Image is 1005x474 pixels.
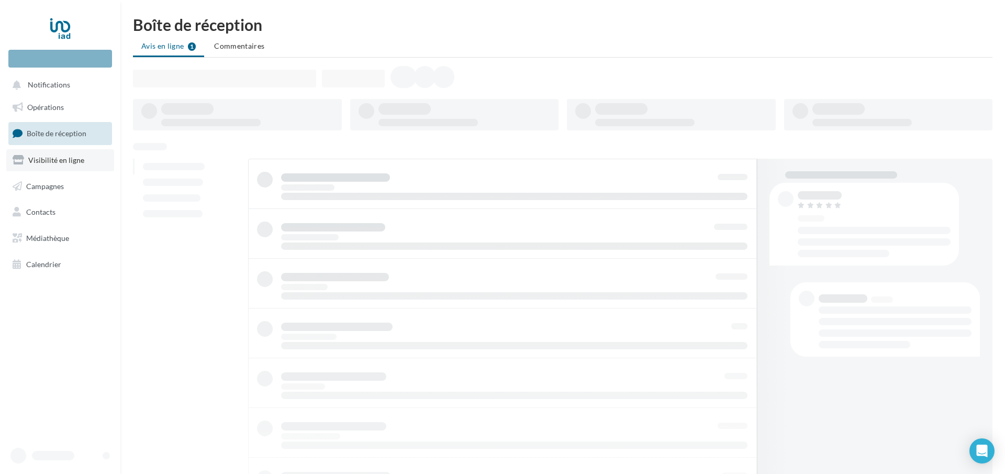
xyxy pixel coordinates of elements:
span: Visibilité en ligne [28,156,84,164]
span: Contacts [26,207,55,216]
a: Médiathèque [6,227,114,249]
div: Nouvelle campagne [8,50,112,68]
a: Contacts [6,201,114,223]
span: Opérations [27,103,64,112]
span: Campagnes [26,181,64,190]
div: Domaine [55,62,81,69]
a: Visibilité en ligne [6,149,114,171]
span: Médiathèque [26,234,69,242]
div: Open Intercom Messenger [969,438,995,464]
div: v 4.0.25 [29,17,51,25]
div: Boîte de réception [133,17,992,32]
div: Domaine: [DOMAIN_NAME] [27,27,118,36]
span: Commentaires [214,41,264,50]
img: tab_keywords_by_traffic_grey.svg [120,61,129,69]
a: Campagnes [6,175,114,197]
a: Calendrier [6,253,114,275]
a: Opérations [6,96,114,118]
span: Boîte de réception [27,129,86,138]
img: website_grey.svg [17,27,25,36]
span: Calendrier [26,260,61,269]
span: Notifications [28,81,70,90]
img: logo_orange.svg [17,17,25,25]
a: Boîte de réception [6,122,114,145]
img: tab_domain_overview_orange.svg [43,61,52,69]
div: Mots-clés [132,62,158,69]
